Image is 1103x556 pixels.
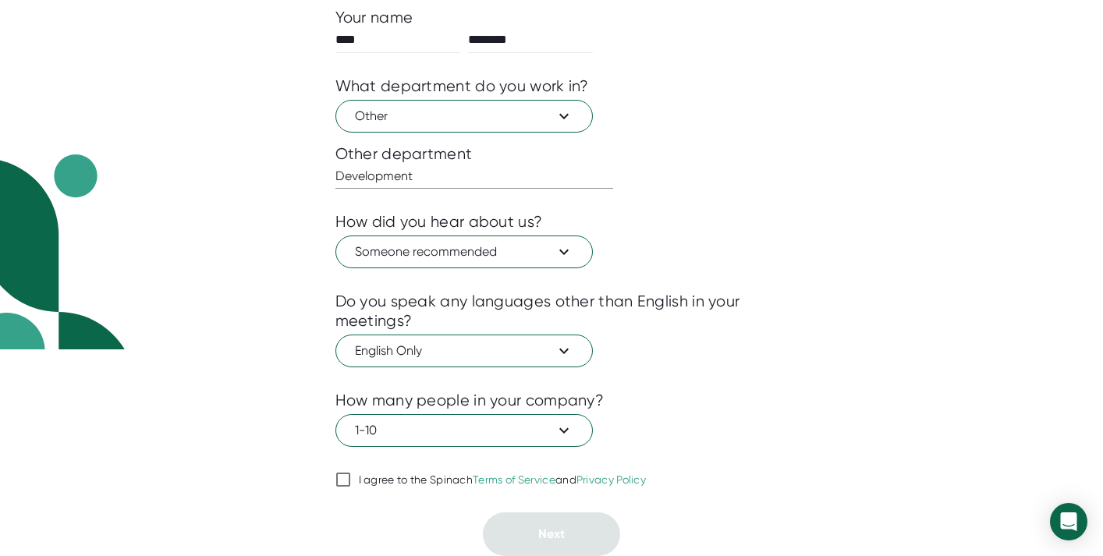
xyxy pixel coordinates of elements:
[335,236,593,268] button: Someone recommended
[473,473,555,486] a: Terms of Service
[355,421,573,440] span: 1-10
[335,391,605,410] div: How many people in your company?
[538,526,565,541] span: Next
[335,212,543,232] div: How did you hear about us?
[335,414,593,447] button: 1-10
[335,76,589,96] div: What department do you work in?
[335,144,768,164] div: Other department
[335,164,613,189] input: What department?
[355,342,573,360] span: English Only
[359,473,647,487] div: I agree to the Spinach and
[335,292,768,331] div: Do you speak any languages other than English in your meetings?
[483,512,620,556] button: Next
[355,107,573,126] span: Other
[1050,503,1087,540] div: Open Intercom Messenger
[335,100,593,133] button: Other
[576,473,646,486] a: Privacy Policy
[355,243,573,261] span: Someone recommended
[335,8,768,27] div: Your name
[335,335,593,367] button: English Only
